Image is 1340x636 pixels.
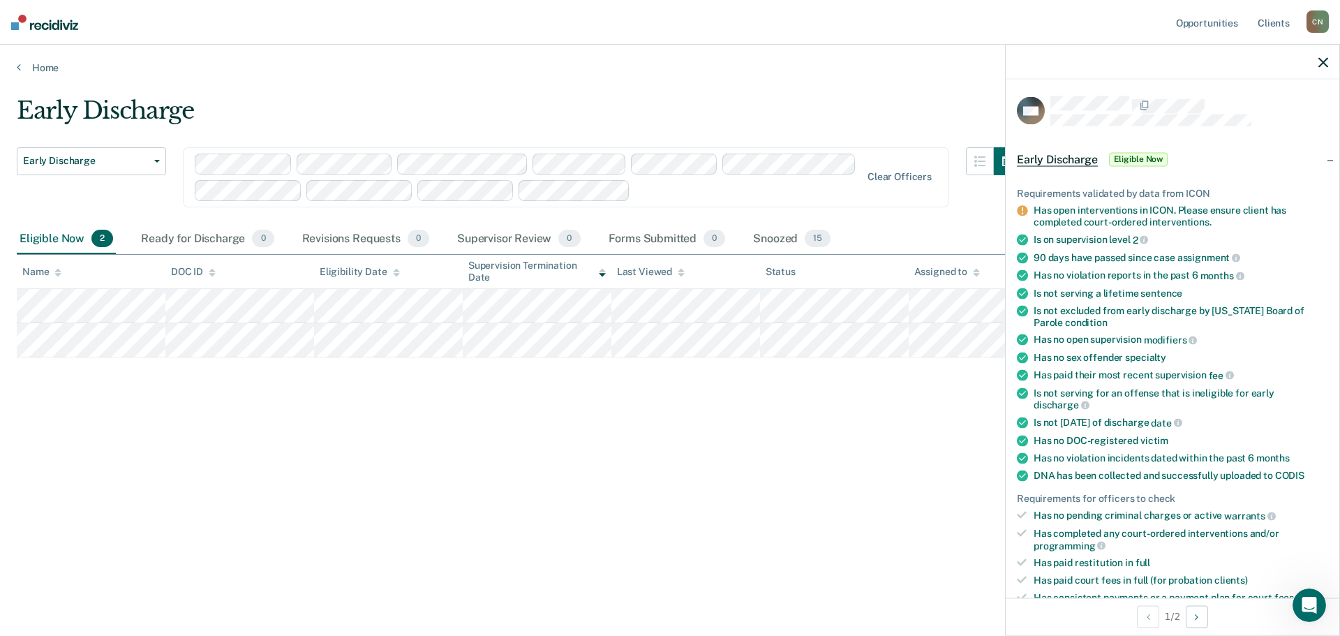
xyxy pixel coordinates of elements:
div: Revisions Requests [299,224,432,255]
span: months [1256,452,1290,463]
span: Eligible Now [1109,152,1168,166]
span: CODIS [1275,469,1304,480]
div: Has no open supervision [1034,334,1328,346]
div: Has paid court fees in full (for probation [1034,575,1328,586]
span: 0 [703,230,725,248]
span: 2 [1133,234,1149,245]
a: Home [17,61,1323,74]
span: programming [1034,540,1105,551]
div: Requirements validated by data from ICON [1017,187,1328,199]
div: Has no sex offender [1034,352,1328,364]
span: victim [1140,434,1168,445]
div: Has consistent payments or a payment plan for court fees (for parole [1034,592,1328,616]
span: 0 [558,230,580,248]
div: Has open interventions in ICON. Please ensure client has completed court-ordered interventions. [1034,205,1328,228]
span: specialty [1125,352,1166,363]
span: 2 [91,230,113,248]
span: modifiers [1144,334,1198,346]
div: Supervision Termination Date [468,260,606,283]
div: Early DischargeEligible Now [1006,137,1339,182]
span: Early Discharge [23,155,149,167]
span: assignment [1177,252,1240,263]
div: Is not excluded from early discharge by [US_STATE] Board of Parole [1034,304,1328,328]
div: Is on supervision level [1034,234,1328,246]
div: Is not serving for an offense that is ineligible for early [1034,387,1328,411]
div: Is not serving a lifetime [1034,287,1328,299]
div: Has paid restitution in [1034,557,1328,569]
span: 0 [252,230,274,248]
span: sentence [1140,287,1182,298]
span: full [1136,557,1150,568]
div: Status [766,266,796,278]
span: clients) [1214,575,1248,586]
span: fee [1209,369,1234,380]
div: 90 days have passed since case [1034,251,1328,264]
div: Has no violation reports in the past 6 [1034,269,1328,282]
div: Has paid their most recent supervision [1034,369,1328,382]
div: Has no violation incidents dated within the past 6 [1034,452,1328,464]
div: Assigned to [914,266,980,278]
div: C N [1306,10,1329,33]
div: Has completed any court-ordered interventions and/or [1034,528,1328,552]
span: Early Discharge [1017,152,1098,166]
div: Last Viewed [617,266,685,278]
span: warrants [1224,510,1276,522]
div: Eligibility Date [320,266,400,278]
div: Name [22,266,61,278]
div: Supervisor Review [454,224,583,255]
div: Requirements for officers to check [1017,492,1328,504]
button: Previous Opportunity [1137,605,1159,628]
div: Snoozed [750,224,833,255]
span: 15 [805,230,831,248]
div: Has no DOC-registered [1034,434,1328,446]
span: months [1200,270,1244,281]
div: DOC ID [171,266,216,278]
div: Ready for Discharge [138,224,276,255]
div: Clear officers [868,171,932,183]
div: DNA has been collected and successfully uploaded to [1034,469,1328,481]
span: discharge [1034,399,1089,411]
div: Eligible Now [17,224,116,255]
span: condition [1065,316,1108,327]
div: 1 / 2 [1006,598,1339,635]
div: Early Discharge [17,96,1022,136]
div: Has no pending criminal charges or active [1034,510,1328,522]
iframe: Intercom live chat [1293,589,1326,622]
img: Recidiviz [11,15,78,30]
span: 0 [408,230,429,248]
button: Next Opportunity [1186,605,1208,628]
div: Is not [DATE] of discharge [1034,417,1328,429]
div: Forms Submitted [606,224,729,255]
span: date [1151,417,1182,428]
